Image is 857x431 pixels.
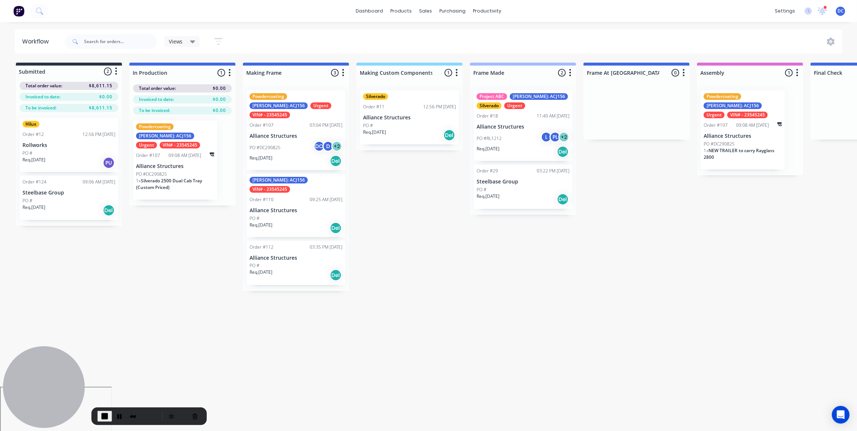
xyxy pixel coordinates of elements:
div: Del [557,146,569,158]
div: productivity [469,6,505,17]
div: Del [330,269,342,281]
div: Urgent [136,142,157,148]
div: Silverado [477,102,502,109]
div: D [323,141,334,152]
div: Hilux [22,121,39,127]
p: Alliance Structures [250,255,342,261]
div: Powdercoating [704,93,741,100]
div: Urgent [504,102,525,109]
span: DC [837,8,844,14]
div: Order #107 [704,122,728,129]
div: 03:04 PM [DATE] [310,122,342,129]
p: PO # [250,215,259,222]
p: PO #DC290825 [250,144,281,151]
div: [PERSON_NAME]: ACJ156 [704,102,762,109]
div: Project ABC[PERSON_NAME]: ACJ156SilveradoUrgentOrder #1811:40 AM [DATE]Alliance StructuresPO #RL1... [474,90,572,161]
span: To be invoiced: [25,105,56,111]
span: $8,611.15 [89,83,112,89]
div: VIN# - 23545245 [160,142,200,148]
div: Open Intercom Messenger [832,406,850,424]
div: products [387,6,415,17]
p: Alliance Structures [250,207,342,214]
span: $0.00 [213,85,226,92]
p: Alliance Structures [250,133,342,139]
div: 03:22 PM [DATE] [537,168,569,174]
span: 1 x [136,178,141,184]
div: 09:08 AM [DATE] [736,122,769,129]
img: Factory [13,6,24,17]
div: HiluxOrder #1212:56 PM [DATE]RollworksPO #Req.[DATE]PU [20,118,118,172]
div: Powdercoating[PERSON_NAME]: ACJ156UrgentVIN# - 23545245Order #10703:04 PM [DATE]Alliance Structur... [247,90,345,170]
span: $0.00 [99,94,112,100]
p: PO #DC290825 [136,171,167,178]
div: Order #124 [22,179,46,185]
span: $0.00 [213,96,226,103]
p: Req. [DATE] [477,146,499,152]
div: Silverado [363,93,388,100]
p: Req. [DATE] [250,269,272,276]
div: + 2 [558,132,569,143]
div: 11:40 AM [DATE] [537,113,569,119]
div: 09:06 AM [DATE] [83,179,115,185]
div: Workflow [22,37,52,46]
div: Order #11 [363,104,384,110]
div: Powdercoating[PERSON_NAME]: ACJ156UrgentVIN# - 23545245Order #10709:08 AM [DATE]Alliance Structur... [701,90,785,169]
p: PO # [477,186,487,193]
p: Req. [DATE] [250,222,272,228]
div: Project ABC [477,93,507,100]
div: [PERSON_NAME]: ACJ156 [136,133,194,139]
div: DC [314,141,325,152]
div: 12:56 PM [DATE] [423,104,456,110]
p: Req. [DATE] [477,193,499,200]
div: L [541,132,552,143]
span: Invoiced to date: [25,94,60,100]
div: Order #112 [250,244,274,250]
p: Alliance Structures [136,163,214,169]
div: [PERSON_NAME]: ACJ156VIN# - 23545245Order #11009:25 AM [DATE]Alliance StructuresPO #Req.[DATE]Del [247,174,345,237]
div: 09:08 AM [DATE] [168,152,201,159]
div: VIN# - 23545245 [250,186,290,193]
div: VIN# - 23545245 [727,112,768,118]
div: Del [443,129,455,141]
div: Del [330,222,342,234]
div: sales [415,6,436,17]
div: + 2 [331,141,342,152]
span: Views [169,38,183,45]
div: Order #12 [22,131,44,138]
p: PO #DC290825 [704,141,735,147]
p: Steelbase Group [22,190,115,196]
div: SilveradoOrder #1112:56 PM [DATE]Alliance StructuresPO #Req.[DATE]Del [360,90,459,144]
div: Powdercoating [136,123,174,130]
div: Del [557,193,569,205]
div: Urgent [310,102,331,109]
span: 1 x [704,147,708,154]
p: Rollworks [22,142,115,148]
div: Order #11203:35 PM [DATE]Alliance StructuresPO #Req.[DATE]Del [247,241,345,285]
div: Order #110 [250,196,274,203]
p: PO # [250,262,259,269]
p: Req. [DATE] [22,204,45,211]
div: settings [771,6,799,17]
div: Order #107 [136,152,160,159]
div: Del [330,155,342,167]
div: [PERSON_NAME]: ACJ156 [250,102,308,109]
div: VIN# - 23545245 [250,112,290,118]
span: 3 [331,69,339,77]
p: PO # [22,150,32,157]
div: Urgent [704,112,725,118]
div: Order #29 [477,168,498,174]
div: 09:25 AM [DATE] [310,196,342,203]
p: Alliance Structures [363,115,456,121]
span: Silverado 2500 Dual Cab Tray (Custom Priced) [136,178,202,190]
div: Order #18 [477,113,498,119]
span: Invoiced to date: [139,96,174,103]
div: [PERSON_NAME]: ACJ156 [510,93,568,100]
input: Enter column name… [246,69,319,77]
p: Steelbase Group [477,179,569,185]
a: dashboard [352,6,387,17]
span: NEW TRAILER to carry Rayglass 2800 [704,147,774,160]
p: Req. [DATE] [250,155,272,161]
div: Order #2903:22 PM [DATE]Steelbase GroupPO #Req.[DATE]Del [474,165,572,209]
div: 12:56 PM [DATE] [83,131,115,138]
div: purchasing [436,6,469,17]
